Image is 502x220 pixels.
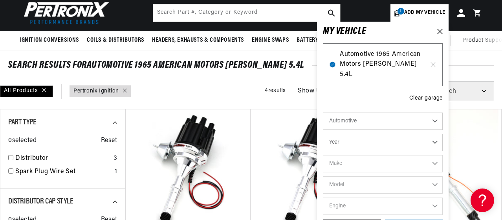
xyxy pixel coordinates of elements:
span: 4 results [265,88,286,94]
select: Make [323,155,443,172]
select: Year [323,134,443,151]
span: Engine Swaps [252,36,289,44]
span: Coils & Distributors [87,36,144,44]
input: Search Part #, Category or Keyword [153,4,340,22]
span: 1 [398,8,404,15]
a: Distributor [15,153,110,164]
span: Battery Products [297,36,346,44]
summary: Engine Swaps [248,31,293,50]
span: 0 selected [8,136,37,146]
span: Show Universal Parts [298,86,362,96]
a: 1Add my vehicle [390,4,449,22]
h6: MY VEHICLE [323,28,366,35]
button: search button [323,4,340,22]
span: Automotive 1965 American Motors [PERSON_NAME] 5.4L [340,50,426,80]
div: 3 [114,153,117,164]
span: Headers, Exhausts & Components [152,36,244,44]
span: Part Type [8,118,36,126]
span: Add my vehicle [404,9,445,17]
a: Pertronix Ignition [73,87,119,96]
summary: Coils & Distributors [83,31,148,50]
select: Engine [323,198,443,215]
div: 1 [115,167,117,177]
select: Model [323,176,443,194]
div: Clear garage [409,94,443,103]
span: Ignition Conversions [20,36,79,44]
span: Reset [101,136,117,146]
select: Ride Type [323,113,443,130]
summary: Headers, Exhausts & Components [148,31,248,50]
summary: Ignition Conversions [20,31,83,50]
summary: Battery Products [293,31,350,50]
div: SEARCH RESULTS FOR Automotive 1965 American Motors [PERSON_NAME] 5.4L [8,61,494,69]
a: Spark Plug Wire Set [15,167,112,177]
span: Distributor Cap Style [8,198,73,205]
